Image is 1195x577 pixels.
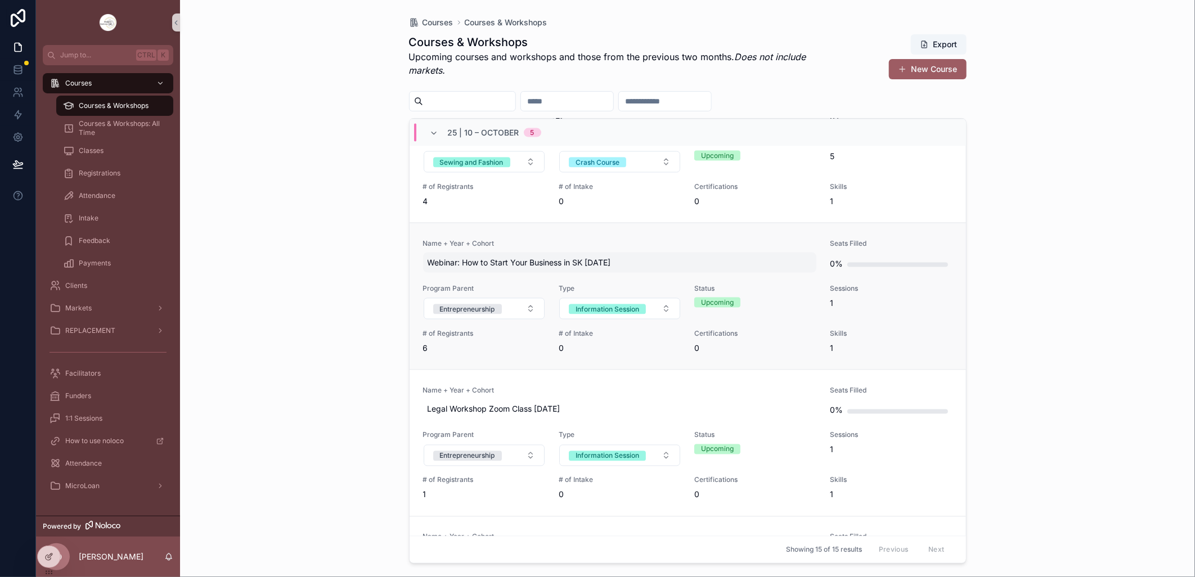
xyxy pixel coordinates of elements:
[43,522,81,531] span: Powered by
[43,73,173,93] a: Courses
[65,281,87,290] span: Clients
[559,476,681,485] span: # of Intake
[830,489,952,501] span: 1
[36,516,180,537] a: Powered by
[65,326,115,335] span: REPLACEMENT
[43,298,173,318] a: Markets
[830,386,952,395] span: Seats Filled
[701,444,734,454] div: Upcoming
[559,329,681,338] span: # of Intake
[43,476,173,496] a: MicroLoan
[576,451,639,461] div: Information Session
[559,182,681,191] span: # of Intake
[423,489,545,501] span: 1
[136,49,156,61] span: Ctrl
[830,431,952,440] span: Sessions
[830,533,952,542] span: Seats Filled
[694,489,816,501] span: 0
[56,163,173,183] a: Registrations
[701,151,734,161] div: Upcoming
[911,34,967,55] button: Export
[559,445,680,466] button: Select Button
[830,342,952,354] span: 1
[43,276,173,296] a: Clients
[830,476,952,485] span: Skills
[56,96,173,116] a: Courses & Workshops
[830,182,952,191] span: Skills
[43,431,173,451] a: How to use noloco
[79,236,110,245] span: Feedback
[56,253,173,273] a: Payments
[786,546,862,555] span: Showing 15 of 15 results
[409,17,453,28] a: Courses
[423,239,817,248] span: Name + Year + Cohort
[423,182,545,191] span: # of Registrants
[830,196,952,207] span: 1
[65,79,92,88] span: Courses
[830,329,952,338] span: Skills
[56,141,173,161] a: Classes
[424,298,545,319] button: Select Button
[43,321,173,341] a: REPLACEMENT
[694,342,816,354] span: 0
[559,489,681,501] span: 0
[65,481,100,490] span: MicroLoan
[43,386,173,406] a: Funders
[694,476,816,485] span: Certifications
[43,408,173,429] a: 1:1 Sessions
[694,329,816,338] span: Certifications
[694,196,816,207] span: 0
[79,101,149,110] span: Courses & Workshops
[428,404,812,415] span: Legal Workshop Zoom Class [DATE]
[423,17,453,28] span: Courses
[423,431,545,440] span: Program Parent
[79,259,111,268] span: Payments
[465,17,547,28] a: Courses & Workshops
[559,284,681,293] span: Type
[830,151,952,162] span: 5
[65,304,92,313] span: Markets
[424,151,545,173] button: Select Button
[830,239,952,248] span: Seats Filled
[423,196,545,207] span: 4
[36,65,180,511] div: scrollable content
[559,196,681,207] span: 0
[423,533,817,542] span: Name + Year + Cohort
[559,342,681,354] span: 0
[409,50,826,77] p: Upcoming courses and workshops and those from the previous two months.
[65,459,102,468] span: Attendance
[423,342,545,354] span: 6
[409,34,826,50] h1: Courses & Workshops
[576,304,639,314] div: Information Session
[410,223,966,369] a: Name + Year + CohortWebinar: How to Start Your Business in SK [DATE]Seats Filled0%Program ParentS...
[56,186,173,206] a: Attendance
[576,157,619,168] div: Crash Course
[56,231,173,251] a: Feedback
[889,59,967,79] button: New Course
[79,214,98,223] span: Intake
[56,118,173,138] a: Courses & Workshops: All Time
[159,51,168,60] span: K
[423,386,817,395] span: Name + Year + Cohort
[409,51,806,76] em: Does not include markets.
[701,297,734,308] div: Upcoming
[423,284,545,293] span: Program Parent
[440,304,495,314] div: Entrepreneurship
[694,182,816,191] span: Certifications
[99,13,117,31] img: App logo
[410,369,966,516] a: Name + Year + CohortLegal Workshop Zoom Class [DATE]Seats Filled0%Program ParentSelect ButtonType...
[428,257,812,268] span: Webinar: How to Start Your Business in SK [DATE]
[79,191,115,200] span: Attendance
[440,157,504,168] div: Sewing and Fashion
[65,391,91,400] span: Funders
[423,476,545,485] span: # of Registrants
[830,253,843,275] div: 0%
[531,128,534,137] div: 5
[830,284,952,293] span: Sessions
[440,451,495,461] div: Entrepreneurship
[830,399,843,422] div: 0%
[43,453,173,474] a: Attendance
[694,431,816,440] span: Status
